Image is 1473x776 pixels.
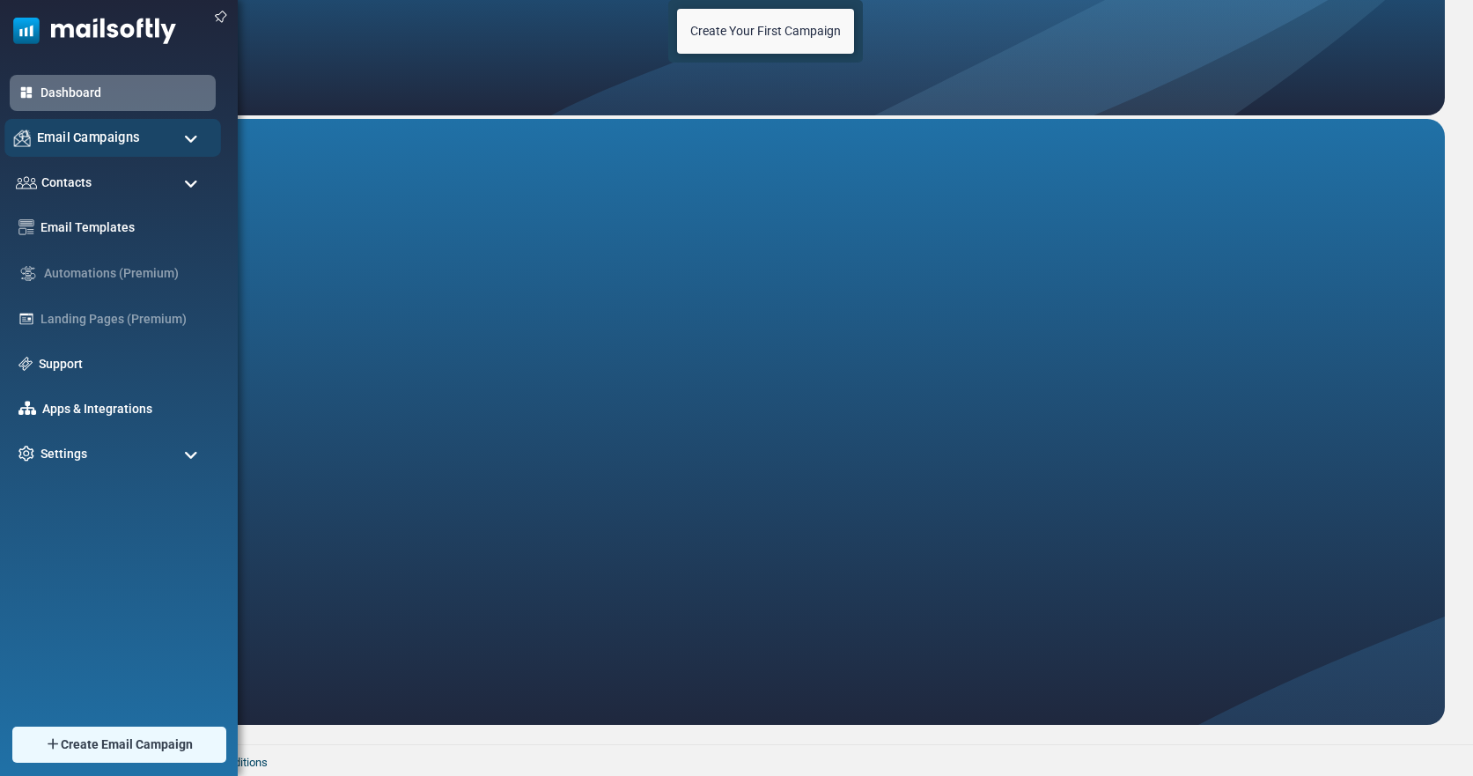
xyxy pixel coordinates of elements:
[18,446,34,462] img: settings-icon.svg
[41,445,87,463] span: Settings
[37,128,140,147] span: Email Campaigns
[18,219,34,235] img: email-templates-icon.svg
[85,119,1445,725] iframe: Customer Support AI Agent
[18,263,38,284] img: workflow.svg
[690,24,841,38] span: Create Your First Campaign
[41,84,207,102] a: Dashboard
[14,129,31,146] img: campaigns-icon.png
[39,355,207,373] a: Support
[41,218,207,237] a: Email Templates
[16,176,37,188] img: contacts-icon.svg
[41,174,92,192] span: Contacts
[57,744,1473,776] footer: 2025
[18,311,34,327] img: landing_pages.svg
[42,400,207,418] a: Apps & Integrations
[61,735,193,754] span: Create Email Campaign
[18,85,34,100] img: dashboard-icon-active.svg
[18,357,33,371] img: support-icon.svg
